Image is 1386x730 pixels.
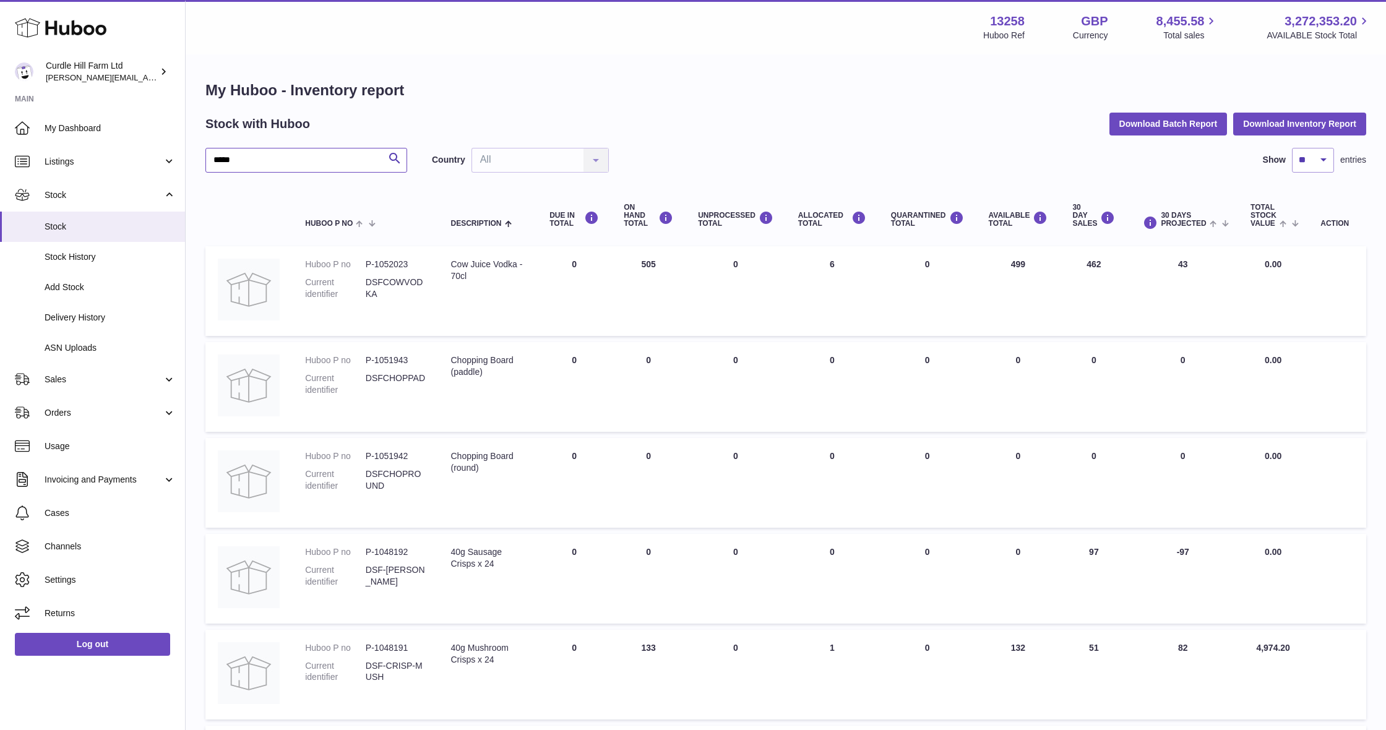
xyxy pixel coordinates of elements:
[1267,13,1371,41] a: 3,272,353.20 AVAILABLE Stock Total
[624,204,673,228] div: ON HAND Total
[686,630,786,719] td: 0
[45,407,163,419] span: Orders
[1072,204,1115,228] div: 30 DAY SALES
[305,277,366,300] dt: Current identifier
[46,72,248,82] span: [PERSON_NAME][EMAIL_ADDRESS][DOMAIN_NAME]
[305,660,366,684] dt: Current identifier
[1060,630,1127,719] td: 51
[537,534,611,624] td: 0
[1060,534,1127,624] td: 97
[305,642,366,654] dt: Huboo P no
[366,450,426,462] dd: P-1051942
[698,211,773,228] div: UNPROCESSED Total
[786,534,879,624] td: 0
[205,116,310,132] h2: Stock with Huboo
[451,546,525,570] div: 40g Sausage Crisps x 24
[305,546,366,558] dt: Huboo P no
[976,438,1061,528] td: 0
[46,60,157,84] div: Curdle Hill Farm Ltd
[976,246,1061,336] td: 499
[218,642,280,704] img: product image
[45,374,163,385] span: Sales
[1267,30,1371,41] span: AVAILABLE Stock Total
[1109,113,1228,135] button: Download Batch Report
[786,438,879,528] td: 0
[686,342,786,432] td: 0
[1285,13,1357,30] span: 3,272,353.20
[1073,30,1108,41] div: Currency
[45,342,176,354] span: ASN Uploads
[925,355,930,365] span: 0
[1250,204,1276,228] span: Total stock value
[1127,246,1238,336] td: 43
[1263,154,1286,166] label: Show
[786,342,879,432] td: 0
[1256,643,1290,653] span: 4,974.20
[366,564,426,588] dd: DSF-[PERSON_NAME]
[1127,534,1238,624] td: -97
[45,156,163,168] span: Listings
[976,534,1061,624] td: 0
[1081,13,1108,30] strong: GBP
[549,211,599,228] div: DUE IN TOTAL
[205,80,1366,100] h1: My Huboo - Inventory report
[976,342,1061,432] td: 0
[15,633,170,655] a: Log out
[218,450,280,512] img: product image
[925,643,930,653] span: 0
[925,547,930,557] span: 0
[1265,259,1281,269] span: 0.00
[983,30,1025,41] div: Huboo Ref
[305,220,353,228] span: Huboo P no
[1060,342,1127,432] td: 0
[366,642,426,654] dd: P-1048191
[451,642,525,666] div: 40g Mushroom Crisps x 24
[786,630,879,719] td: 1
[990,13,1025,30] strong: 13258
[686,438,786,528] td: 0
[451,354,525,378] div: Chopping Board (paddle)
[537,630,611,719] td: 0
[1233,113,1366,135] button: Download Inventory Report
[1163,30,1218,41] span: Total sales
[1265,547,1281,557] span: 0.00
[451,259,525,282] div: Cow Juice Vodka - 70cl
[1156,13,1205,30] span: 8,455.58
[45,507,176,519] span: Cases
[686,246,786,336] td: 0
[305,372,366,396] dt: Current identifier
[891,211,964,228] div: QUARANTINED Total
[611,534,686,624] td: 0
[432,154,465,166] label: Country
[925,259,930,269] span: 0
[218,354,280,416] img: product image
[1161,212,1206,228] span: 30 DAYS PROJECTED
[1060,438,1127,528] td: 0
[976,630,1061,719] td: 132
[537,246,611,336] td: 0
[1340,154,1366,166] span: entries
[305,354,366,366] dt: Huboo P no
[366,468,426,492] dd: DSFCHOPROUND
[1127,342,1238,432] td: 0
[305,450,366,462] dt: Huboo P no
[611,246,686,336] td: 505
[1320,220,1354,228] div: Action
[305,564,366,588] dt: Current identifier
[798,211,866,228] div: ALLOCATED Total
[366,277,426,300] dd: DSFCOWVODKA
[366,546,426,558] dd: P-1048192
[611,342,686,432] td: 0
[45,440,176,452] span: Usage
[366,372,426,396] dd: DSFCHOPPAD
[305,468,366,492] dt: Current identifier
[1127,630,1238,719] td: 82
[451,220,502,228] span: Description
[1060,246,1127,336] td: 462
[218,546,280,608] img: product image
[1127,438,1238,528] td: 0
[45,251,176,263] span: Stock History
[218,259,280,320] img: product image
[45,221,176,233] span: Stock
[1265,451,1281,461] span: 0.00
